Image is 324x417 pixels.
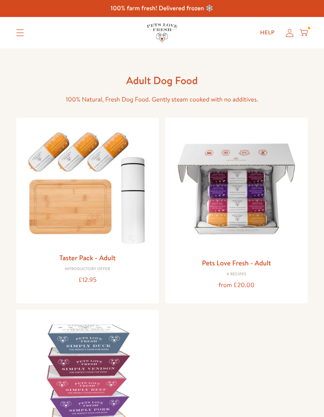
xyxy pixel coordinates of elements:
a: Pets Love Fresh - Adult [202,258,271,268]
div: Introductory Offer [23,267,153,272]
div: £12.95 [23,275,153,286]
a: Help [254,25,281,41]
img: Pets Love Fresh - Adult [171,124,301,254]
span: 100% Natural, Fresh Dog Food. Gently steam cooked with no additives. [66,95,258,104]
div: 4 Recipes [171,272,301,277]
img: Pets Love Fresh [147,23,177,42]
h1: Adult Dog Food [36,74,288,87]
a: Taster Pack - Adult [59,253,115,263]
div: from £20.00 [171,280,301,291]
img: Taster Pack - Adult [23,124,153,249]
summary: Translation missing: en.sections.header.menu [10,23,30,43]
